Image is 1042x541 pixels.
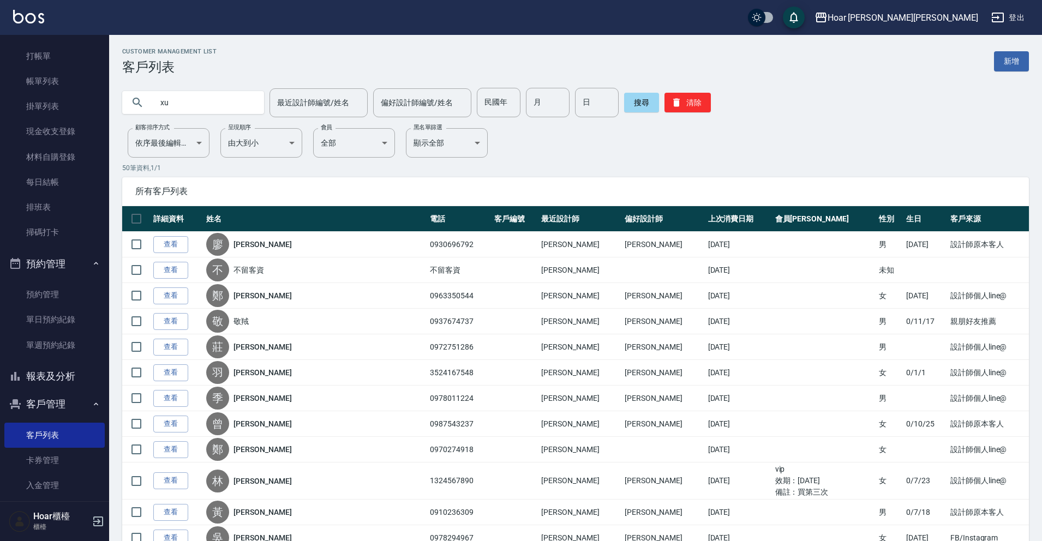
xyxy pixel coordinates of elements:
td: [DATE] [705,462,772,500]
td: 0963350544 [427,283,492,309]
div: 敬 [206,310,229,333]
td: [PERSON_NAME] [622,283,705,309]
td: 親朋好友推薦 [948,309,1029,334]
h5: Hoar櫃檯 [33,511,89,522]
div: Hoar [PERSON_NAME][PERSON_NAME] [828,11,978,25]
td: [DATE] [705,309,772,334]
td: 設計師個人line@ [948,334,1029,360]
td: [DATE] [705,334,772,360]
a: 查看 [153,441,188,458]
img: Logo [13,10,44,23]
input: 搜尋關鍵字 [153,88,255,117]
td: 0978011224 [427,386,492,411]
td: 設計師個人line@ [948,386,1029,411]
a: 查看 [153,472,188,489]
span: 所有客戶列表 [135,186,1016,197]
a: [PERSON_NAME] [233,239,291,250]
button: save [783,7,805,28]
td: [DATE] [705,386,772,411]
td: [PERSON_NAME] [622,462,705,500]
a: 敬羢 [233,316,249,327]
a: 查看 [153,262,188,279]
h2: Customer Management List [122,48,217,55]
div: 林 [206,470,229,492]
div: 由大到小 [220,128,302,158]
td: [PERSON_NAME] [538,283,622,309]
div: 廖 [206,233,229,256]
a: 查看 [153,504,188,521]
a: 材料自購登錄 [4,145,105,170]
label: 黑名單篩選 [414,123,442,131]
a: 單週預約紀錄 [4,333,105,358]
p: 櫃檯 [33,522,89,532]
ul: vip [775,464,874,475]
a: [PERSON_NAME] [233,418,291,429]
td: [PERSON_NAME] [622,360,705,386]
a: 不留客資 [233,265,264,275]
a: 掃碼打卡 [4,220,105,245]
a: [PERSON_NAME] [233,444,291,455]
div: 曾 [206,412,229,435]
a: 打帳單 [4,44,105,69]
td: 0972751286 [427,334,492,360]
a: 每日結帳 [4,170,105,195]
td: [PERSON_NAME] [538,232,622,257]
a: 卡券管理 [4,448,105,473]
td: 設計師個人line@ [948,462,1029,500]
td: [PERSON_NAME] [622,411,705,437]
div: 依序最後編輯時間 [128,128,209,158]
label: 顧客排序方式 [135,123,170,131]
td: [DATE] [903,283,948,309]
td: [DATE] [705,232,772,257]
div: 全部 [313,128,395,158]
td: 0/11/17 [903,309,948,334]
a: 查看 [153,236,188,253]
a: [PERSON_NAME] [233,290,291,301]
td: 男 [876,309,903,334]
a: 排班表 [4,195,105,220]
td: 男 [876,500,903,525]
td: [DATE] [705,437,772,462]
a: 掛單列表 [4,94,105,119]
button: Hoar [PERSON_NAME][PERSON_NAME] [810,7,983,29]
td: 女 [876,283,903,309]
td: 設計師原本客人 [948,411,1029,437]
button: 搜尋 [624,93,659,112]
a: 預約管理 [4,282,105,307]
a: 單日預約紀錄 [4,307,105,332]
button: 預約管理 [4,250,105,278]
div: 不 [206,259,229,281]
td: 0930696792 [427,232,492,257]
div: 顯示全部 [406,128,488,158]
td: 0970274918 [427,437,492,462]
td: [DATE] [705,500,772,525]
button: 報表及分析 [4,362,105,390]
td: [PERSON_NAME] [622,500,705,525]
td: 設計師個人line@ [948,283,1029,309]
th: 上次消費日期 [705,206,772,232]
th: 性別 [876,206,903,232]
a: [PERSON_NAME] [233,367,291,378]
div: 季 [206,387,229,410]
td: [DATE] [705,360,772,386]
td: 女 [876,411,903,437]
td: 不留客資 [427,257,492,283]
div: 鄭 [206,284,229,307]
td: 0910236309 [427,500,492,525]
td: 男 [876,334,903,360]
td: 設計師個人line@ [948,437,1029,462]
td: 女 [876,462,903,500]
a: 入金管理 [4,473,105,498]
a: [PERSON_NAME] [233,393,291,404]
td: 女 [876,360,903,386]
td: 0/10/25 [903,411,948,437]
td: [PERSON_NAME] [538,360,622,386]
td: 0937674737 [427,309,492,334]
button: 清除 [664,93,711,112]
a: 新增 [994,51,1029,71]
td: [PERSON_NAME] [538,500,622,525]
a: 查看 [153,416,188,432]
td: [DATE] [705,283,772,309]
td: [PERSON_NAME] [538,411,622,437]
td: [PERSON_NAME] [622,232,705,257]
